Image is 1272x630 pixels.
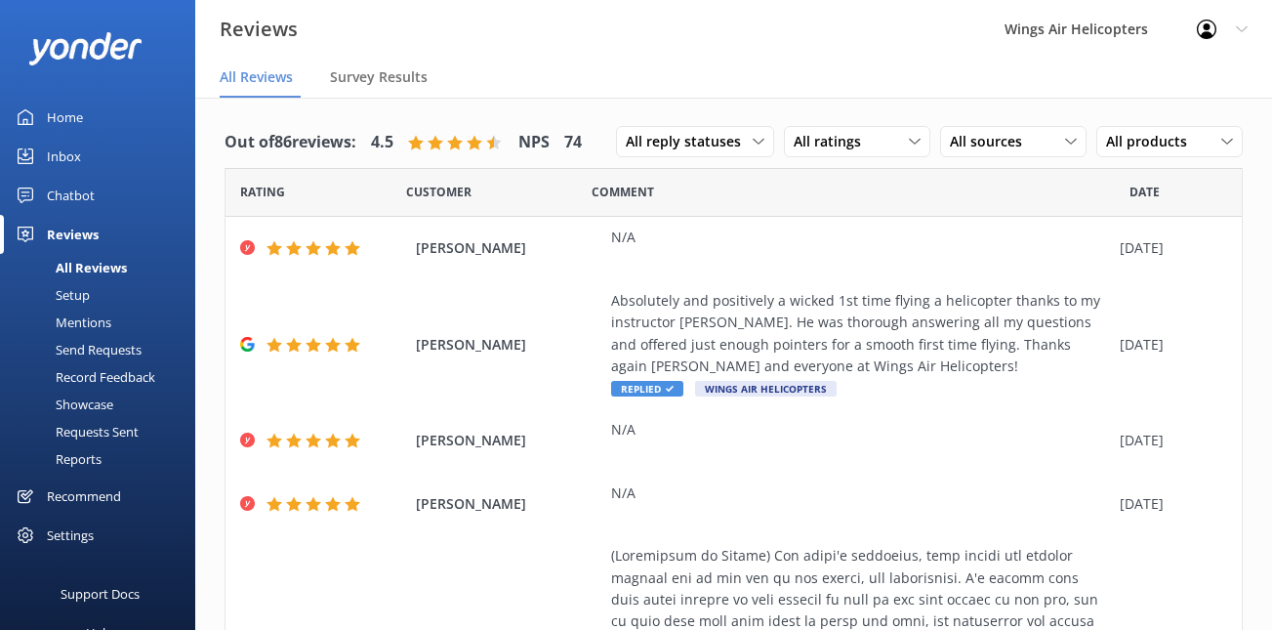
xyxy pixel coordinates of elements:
a: Record Feedback [12,363,195,391]
div: Reviews [47,215,99,254]
span: Survey Results [330,67,428,87]
div: [DATE] [1120,237,1217,259]
span: All reply statuses [626,131,753,152]
div: Send Requests [12,336,142,363]
div: Chatbot [47,176,95,215]
span: Wings Air Helicopters [695,381,837,397]
div: Reports [12,445,102,473]
div: All Reviews [12,254,127,281]
div: Support Docs [61,574,140,613]
div: N/A [611,483,1110,504]
span: All products [1106,131,1199,152]
div: [DATE] [1120,493,1217,515]
a: Requests Sent [12,418,195,445]
div: [DATE] [1120,430,1217,451]
a: Reports [12,445,195,473]
div: Mentions [12,309,111,336]
div: N/A [611,227,1110,248]
div: [DATE] [1120,334,1217,356]
div: N/A [611,419,1110,441]
span: All ratings [794,131,873,152]
a: All Reviews [12,254,195,281]
span: [PERSON_NAME] [416,493,601,515]
a: Setup [12,281,195,309]
span: Question [592,183,654,201]
img: yonder-white-logo.png [29,32,142,64]
span: Date [240,183,285,201]
div: Showcase [12,391,113,418]
h3: Reviews [220,14,298,45]
span: Replied [611,381,683,397]
span: [PERSON_NAME] [416,334,601,356]
span: Date [1129,183,1160,201]
span: [PERSON_NAME] [416,430,601,451]
span: All Reviews [220,67,293,87]
span: [PERSON_NAME] [416,237,601,259]
h4: 4.5 [371,130,393,155]
div: Setup [12,281,90,309]
span: All sources [950,131,1034,152]
h4: Out of 86 reviews: [225,130,356,155]
div: Recommend [47,477,121,516]
div: Requests Sent [12,418,139,445]
a: Showcase [12,391,195,418]
h4: NPS [518,130,550,155]
div: Home [47,98,83,137]
a: Mentions [12,309,195,336]
h4: 74 [564,130,582,155]
span: Date [406,183,472,201]
div: Settings [47,516,94,555]
div: Inbox [47,137,81,176]
div: Record Feedback [12,363,155,391]
div: Absolutely and positively a wicked 1st time flying a helicopter thanks to my instructor [PERSON_N... [611,290,1110,378]
a: Send Requests [12,336,195,363]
